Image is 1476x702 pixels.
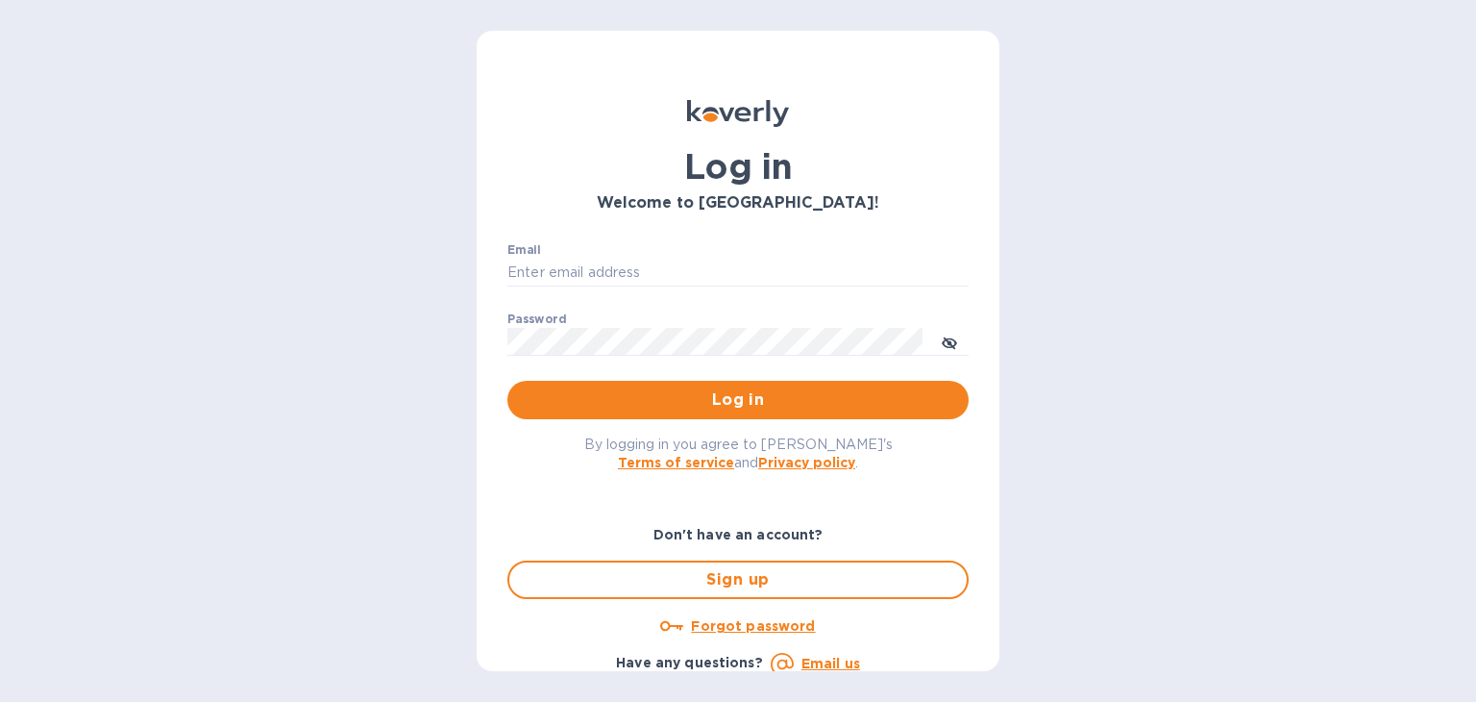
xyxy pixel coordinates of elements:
h3: Welcome to [GEOGRAPHIC_DATA]! [507,194,969,213]
span: Log in [523,389,953,412]
input: Enter email address [507,259,969,288]
label: Password [507,313,566,325]
label: Email [507,244,541,256]
button: Log in [507,381,969,419]
b: Have any questions? [616,655,763,670]
img: Koverly [687,100,789,127]
a: Terms of service [618,455,734,470]
b: Don't have an account? [653,527,824,542]
u: Forgot password [691,618,815,634]
a: Privacy policy [758,455,855,470]
span: By logging in you agree to [PERSON_NAME]'s and . [584,437,893,470]
a: Email us [801,656,860,671]
span: Sign up [525,568,951,591]
button: Sign up [507,561,969,599]
h1: Log in [507,146,969,187]
button: toggle password visibility [930,322,969,361]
